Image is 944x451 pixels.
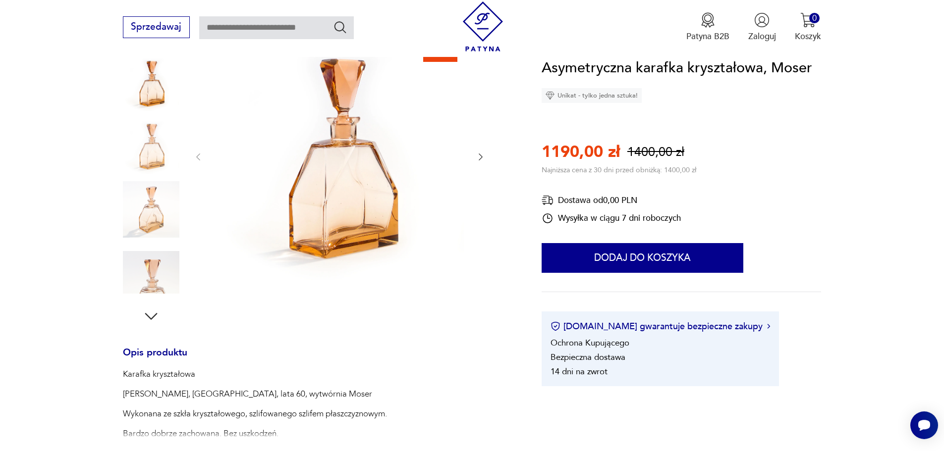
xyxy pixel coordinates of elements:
div: Unikat - tylko jedna sztuka! [542,89,642,103]
img: Ikona medalu [700,12,716,28]
iframe: Smartsupp widget button [910,411,938,439]
li: Ochrona Kupującego [551,337,629,349]
img: Ikona dostawy [542,194,554,206]
img: Ikona diamentu [546,92,555,100]
button: Dodaj do koszyka [542,243,743,273]
button: [DOMAIN_NAME] gwarantuje bezpieczne zakupy [551,320,770,333]
p: Wykonana ze szkła kryształowego, szlifowanego szlifem płaszczyznowym. [123,408,387,420]
p: 1190,00 zł [542,141,620,163]
img: Zdjęcie produktu Asymetryczna karafka kryształowa, Moser [123,181,179,238]
button: Zaloguj [748,12,776,42]
p: Zaloguj [748,31,776,42]
img: Ikona strzałki w prawo [767,324,770,329]
img: Ikonka użytkownika [754,12,770,28]
div: Wysyłka w ciągu 7 dni roboczych [542,212,681,224]
img: Patyna - sklep z meblami i dekoracjami vintage [458,1,508,51]
p: Najniższa cena z 30 dni przed obniżką: 1400,00 zł [542,166,696,175]
button: Sprzedawaj [123,16,190,38]
p: Patyna B2B [686,31,729,42]
button: Patyna B2B [686,12,729,42]
p: Bardzo dobrze zachowana. Bez uszkodzeń. [123,428,387,440]
div: 0 [809,13,820,23]
h3: Opis produktu [123,349,513,369]
a: Sprzedawaj [123,24,190,32]
p: Karafka kryształowa [123,368,387,380]
img: Zdjęcie produktu Asymetryczna karafka kryształowa, Moser [123,118,179,174]
p: 1400,00 zł [627,144,684,161]
p: [PERSON_NAME], [GEOGRAPHIC_DATA], lata 60, wytwórnia Moser [123,388,387,400]
li: 14 dni na zwrot [551,366,608,377]
a: Ikona medaluPatyna B2B [686,12,729,42]
button: Szukaj [333,20,347,34]
img: Zdjęcie produktu Asymetryczna karafka kryształowa, Moser [123,55,179,111]
li: Bezpieczna dostawa [551,351,625,363]
img: Ikona koszyka [800,12,816,28]
button: 0Koszyk [795,12,821,42]
p: Koszyk [795,31,821,42]
img: Zdjęcie produktu Asymetryczna karafka kryształowa, Moser [123,244,179,301]
img: Ikona certyfikatu [551,322,560,332]
img: Zdjęcie produktu Asymetryczna karafka kryształowa, Moser [216,32,464,280]
h1: Asymetryczna karafka kryształowa, Moser [542,57,812,80]
div: Dostawa od 0,00 PLN [542,194,681,206]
